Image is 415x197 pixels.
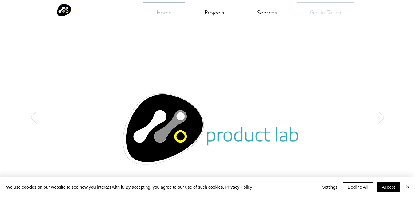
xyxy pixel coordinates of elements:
[188,2,241,18] a: Projects
[57,3,71,17] img: Modular Logo icon only.png
[378,112,384,124] button: Next
[404,183,411,191] img: Close
[140,2,188,18] a: Home
[404,182,411,192] button: Close
[377,182,400,192] button: Accept
[343,182,373,192] button: Decline All
[6,184,252,190] span: We use cookies on our website to see how you interact with it. By accepting, you agree to our use...
[154,3,174,23] p: Home
[31,112,37,124] button: Previous
[294,2,358,18] a: Get in Touch
[140,2,358,18] nav: Site
[322,183,338,192] span: Settings
[241,2,294,18] a: Services
[115,87,300,168] img: Modular Product Lab logo
[202,2,227,23] p: Projects
[255,2,280,23] p: Services
[225,185,252,190] a: Privacy Policy
[307,3,344,23] p: Get in Touch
